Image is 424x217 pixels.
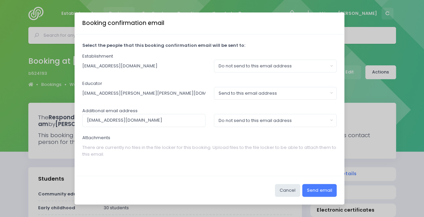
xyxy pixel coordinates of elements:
div: Send to this email address [219,90,328,97]
button: Send email [302,184,337,197]
button: Send to this email address [214,87,337,100]
h5: Booking confirmation email [82,19,164,27]
p: There are currently no files in the file locker for this booking. Upload files to the file locker... [82,141,337,161]
button: Do not send to this email address [214,60,337,72]
div: Attachments [82,134,337,160]
div: Do not send to this email address [219,63,328,69]
div: Establishment [82,53,337,72]
button: Do not send to this email address [214,114,337,127]
div: Do not send to this email address [219,117,328,124]
button: Cancel [275,184,300,197]
div: Additional email address [82,107,337,127]
div: Educator [82,80,337,100]
strong: Select the people that this booking confirmation email will be sent to: [82,42,245,49]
